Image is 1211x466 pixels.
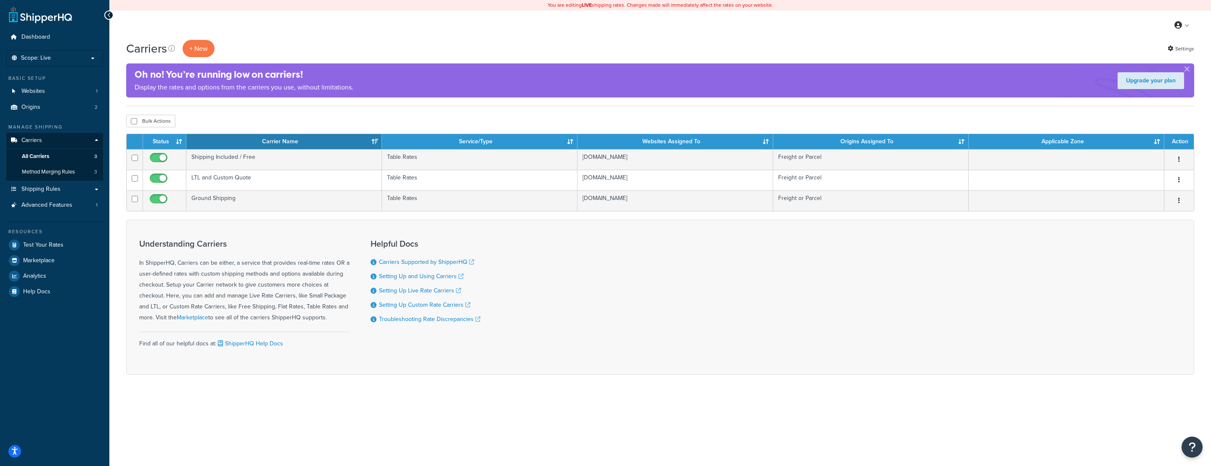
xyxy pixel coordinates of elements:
[21,104,40,111] span: Origins
[6,228,103,235] div: Resources
[773,134,969,149] th: Origins Assigned To: activate to sort column ascending
[6,29,103,45] a: Dashboard
[6,84,103,99] li: Websites
[177,313,208,322] a: Marketplace
[6,133,103,148] a: Carriers
[382,149,578,170] td: Table Rates
[1168,43,1194,55] a: Settings
[6,84,103,99] a: Websites 1
[135,82,353,93] p: Display the rates and options from the carriers you use, without limitations.
[6,149,103,164] li: All Carriers
[578,190,773,211] td: [DOMAIN_NAME]
[216,339,283,348] a: ShipperHQ Help Docs
[371,239,480,248] h3: Helpful Docs
[773,170,969,190] td: Freight or Parcel
[969,134,1164,149] th: Applicable Zone: activate to sort column ascending
[582,1,592,9] b: LIVE
[186,170,382,190] td: LTL and Custom Quote
[186,134,382,149] th: Carrier Name: activate to sort column ascending
[6,164,103,180] a: Method Merging Rules 3
[139,332,350,349] div: Find all of our helpful docs at:
[95,104,98,111] span: 2
[22,168,75,176] span: Method Merging Rules
[379,300,470,309] a: Setting Up Custom Rate Carriers
[578,170,773,190] td: [DOMAIN_NAME]
[773,149,969,170] td: Freight or Parcel
[1118,72,1184,89] a: Upgrade your plan
[186,149,382,170] td: Shipping Included / Free
[21,55,51,62] span: Scope: Live
[183,40,215,57] button: + New
[382,190,578,211] td: Table Rates
[23,257,55,264] span: Marketplace
[23,273,46,280] span: Analytics
[6,182,103,197] a: Shipping Rules
[96,202,98,209] span: 1
[1164,134,1194,149] th: Action
[9,6,72,23] a: ShipperHQ Home
[21,202,72,209] span: Advanced Features
[21,88,45,95] span: Websites
[6,100,103,115] li: Origins
[382,170,578,190] td: Table Rates
[135,68,353,82] h4: Oh no! You’re running low on carriers!
[6,133,103,181] li: Carriers
[126,40,167,57] h1: Carriers
[23,288,50,295] span: Help Docs
[94,153,97,160] span: 3
[6,164,103,180] li: Method Merging Rules
[379,286,461,295] a: Setting Up Live Rate Carriers
[186,190,382,211] td: Ground Shipping
[94,168,97,176] span: 3
[578,134,773,149] th: Websites Assigned To: activate to sort column ascending
[379,258,474,266] a: Carriers Supported by ShipperHQ
[21,186,61,193] span: Shipping Rules
[6,100,103,115] a: Origins 2
[6,197,103,213] li: Advanced Features
[6,253,103,268] a: Marketplace
[578,149,773,170] td: [DOMAIN_NAME]
[1182,437,1203,458] button: Open Resource Center
[143,134,186,149] th: Status: activate to sort column ascending
[139,239,350,248] h3: Understanding Carriers
[22,153,49,160] span: All Carriers
[6,124,103,131] div: Manage Shipping
[6,269,103,284] a: Analytics
[23,242,64,249] span: Test Your Rates
[139,239,350,323] div: In ShipperHQ, Carriers can be either, a service that provides real-time rates OR a user-defined r...
[6,197,103,213] a: Advanced Features 1
[6,149,103,164] a: All Carriers 3
[6,284,103,299] a: Help Docs
[382,134,578,149] th: Service/Type: activate to sort column ascending
[379,315,480,324] a: Troubleshooting Rate Discrepancies
[96,88,98,95] span: 1
[6,237,103,253] a: Test Your Rates
[21,34,50,41] span: Dashboard
[126,115,175,127] button: Bulk Actions
[21,137,42,144] span: Carriers
[6,75,103,82] div: Basic Setup
[379,272,464,281] a: Setting Up and Using Carriers
[773,190,969,211] td: Freight or Parcel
